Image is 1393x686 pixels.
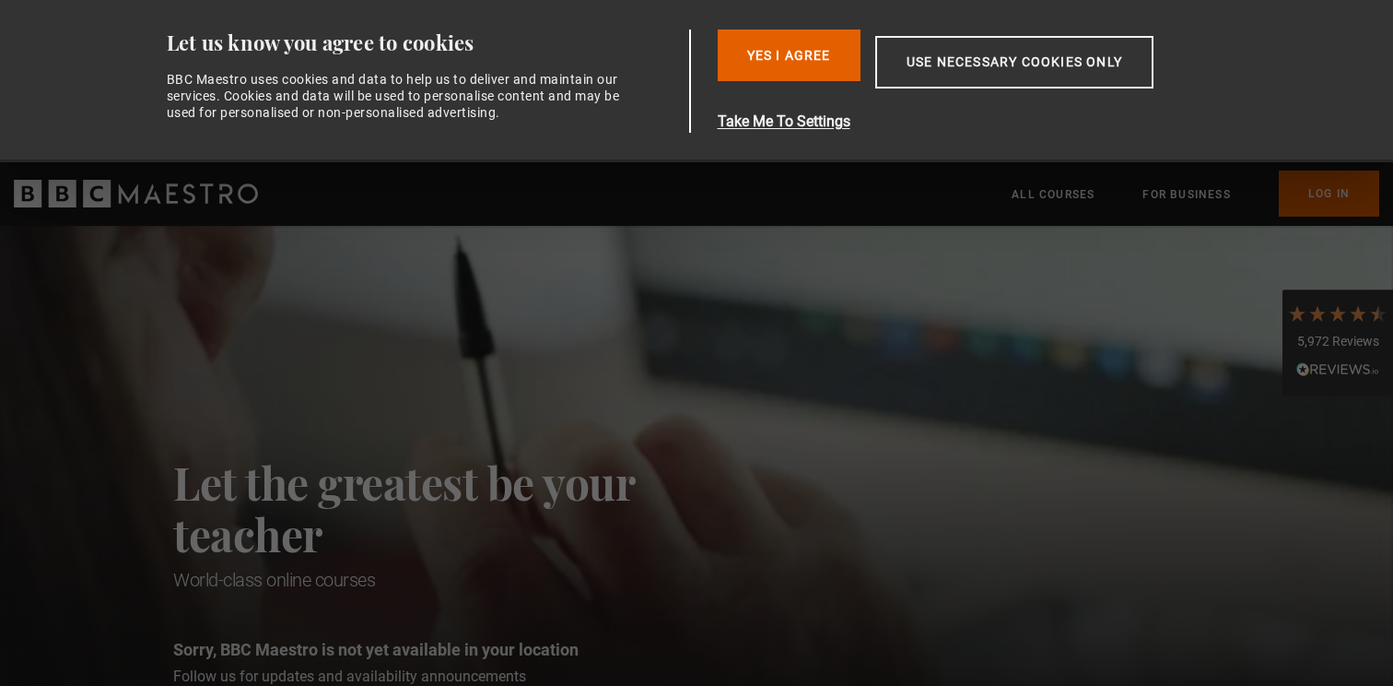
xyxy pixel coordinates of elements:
button: Use necessary cookies only [875,36,1153,89]
nav: Primary [1012,171,1379,217]
div: Let us know you agree to cookies [167,30,683,56]
h1: World-class online courses [173,567,717,593]
svg: BBC Maestro [14,180,258,207]
div: BBC Maestro uses cookies and data to help us to deliver and maintain our services. Cookies and da... [167,71,631,122]
div: 4.7 Stars [1287,303,1388,324]
a: Log In [1279,171,1379,217]
a: All Courses [1012,185,1094,204]
div: 5,972 Reviews [1287,333,1388,351]
div: 5,972 ReviewsRead All Reviews [1282,290,1393,396]
h2: Let the greatest be your teacher [173,456,717,560]
div: Read All Reviews [1287,361,1388,383]
button: Take Me To Settings [718,111,1241,133]
a: For business [1142,185,1230,204]
button: Yes I Agree [718,30,860,81]
img: REVIEWS.io [1296,362,1379,375]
